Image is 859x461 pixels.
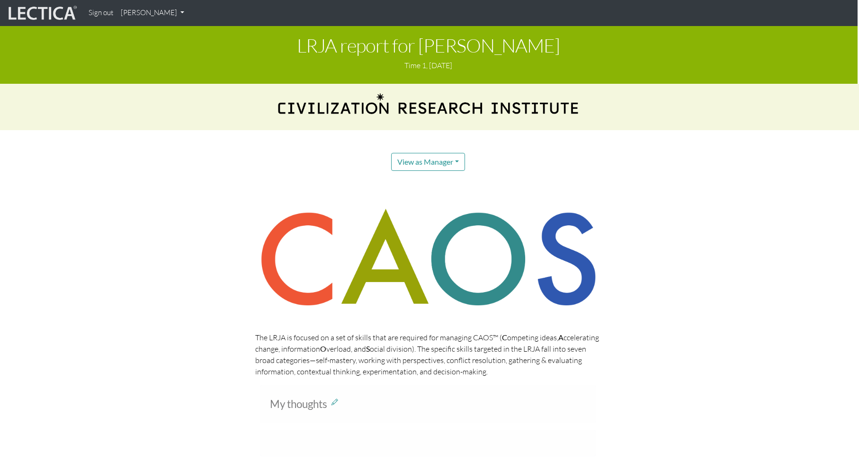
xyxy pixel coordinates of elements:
p: The LRJA is focused on a set of skills that are required for managing CAOS™ ( ompeting ideas, cce... [255,332,601,377]
h1: LRJA report for [PERSON_NAME] [6,35,850,56]
img: Formula Interiors logo [275,91,582,122]
img: lecticalive [6,4,77,22]
button: View as Manager [391,153,465,171]
a: Sign out [85,4,117,22]
strong: A [558,333,564,342]
strong: S [366,344,370,353]
strong: C [502,333,507,342]
strong: O [320,344,326,353]
a: [PERSON_NAME] [117,4,188,22]
img: CAOS skills [255,209,601,310]
span: My thoughts [270,398,327,410]
p: Time 1, [DATE] [6,60,850,71]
